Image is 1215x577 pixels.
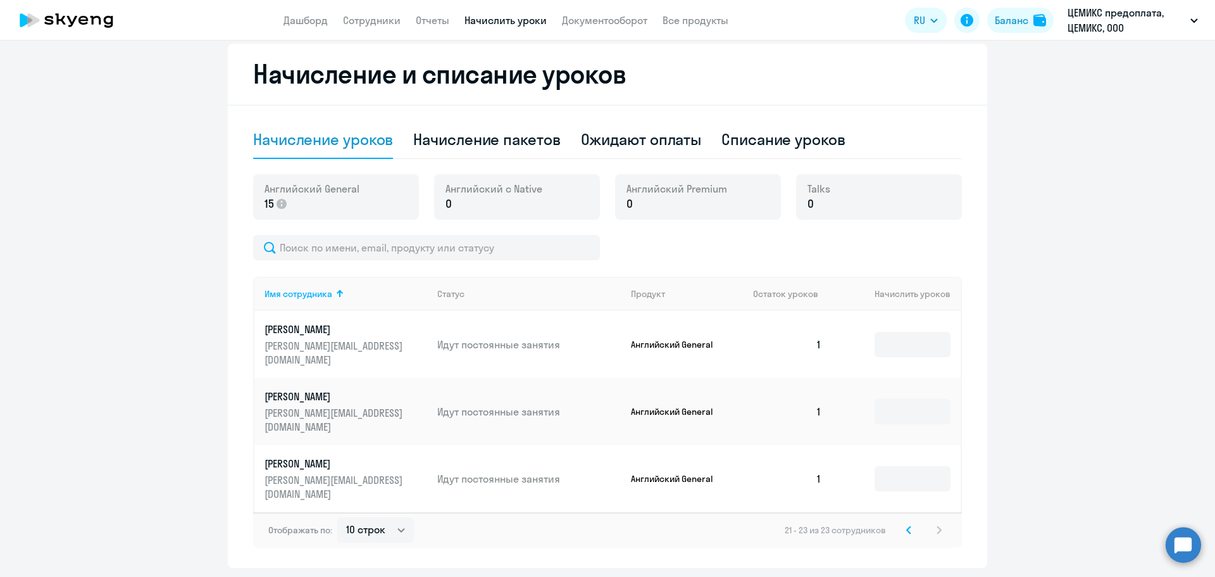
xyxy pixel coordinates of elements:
[987,8,1054,33] button: Балансbalance
[416,14,449,27] a: Отчеты
[753,288,818,300] span: Остаток уроков
[265,390,406,403] p: [PERSON_NAME]
[265,457,406,471] p: [PERSON_NAME]
[445,196,452,212] span: 0
[265,473,406,501] p: [PERSON_NAME][EMAIL_ADDRESS][DOMAIN_NAME]
[265,288,427,300] div: Имя сотрудника
[721,129,845,149] div: Списание уроков
[253,235,600,260] input: Поиск по имени, email, продукту или статусу
[626,182,727,196] span: Английский Premium
[253,129,393,149] div: Начисление уроков
[743,311,832,378] td: 1
[626,196,633,212] span: 0
[283,14,328,27] a: Дашборд
[437,288,621,300] div: Статус
[743,378,832,445] td: 1
[631,288,665,300] div: Продукт
[445,182,542,196] span: Английский с Native
[265,288,332,300] div: Имя сотрудника
[581,129,702,149] div: Ожидают оплаты
[437,288,464,300] div: Статус
[343,14,401,27] a: Сотрудники
[253,59,962,89] h2: Начисление и списание уроков
[265,406,406,434] p: [PERSON_NAME][EMAIL_ADDRESS][DOMAIN_NAME]
[265,196,274,212] span: 15
[905,8,947,33] button: RU
[631,288,744,300] div: Продукт
[265,182,359,196] span: Английский General
[631,339,726,350] p: Английский General
[631,473,726,485] p: Английский General
[265,457,427,501] a: [PERSON_NAME][PERSON_NAME][EMAIL_ADDRESS][DOMAIN_NAME]
[265,322,406,336] p: [PERSON_NAME]
[437,405,621,419] p: Идут постоянные занятия
[807,182,830,196] span: Talks
[743,445,832,512] td: 1
[807,196,814,212] span: 0
[1033,14,1046,27] img: balance
[995,13,1028,28] div: Баланс
[265,322,427,367] a: [PERSON_NAME][PERSON_NAME][EMAIL_ADDRESS][DOMAIN_NAME]
[1061,5,1204,35] button: ЦЕМИКС предоплата, ЦЕМИКС, ООО
[914,13,925,28] span: RU
[753,288,832,300] div: Остаток уроков
[413,129,560,149] div: Начисление пакетов
[663,14,728,27] a: Все продукты
[1068,5,1185,35] p: ЦЕМИКС предоплата, ЦЕМИКС, ООО
[464,14,547,27] a: Начислить уроки
[785,524,886,536] span: 21 - 23 из 23 сотрудников
[265,339,406,367] p: [PERSON_NAME][EMAIL_ADDRESS][DOMAIN_NAME]
[631,406,726,417] p: Английский General
[437,338,621,352] p: Идут постоянные занятия
[562,14,647,27] a: Документооборот
[265,390,427,434] a: [PERSON_NAME][PERSON_NAME][EMAIL_ADDRESS][DOMAIN_NAME]
[268,524,332,536] span: Отображать по:
[437,472,621,486] p: Идут постоянные занятия
[832,277,961,311] th: Начислить уроков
